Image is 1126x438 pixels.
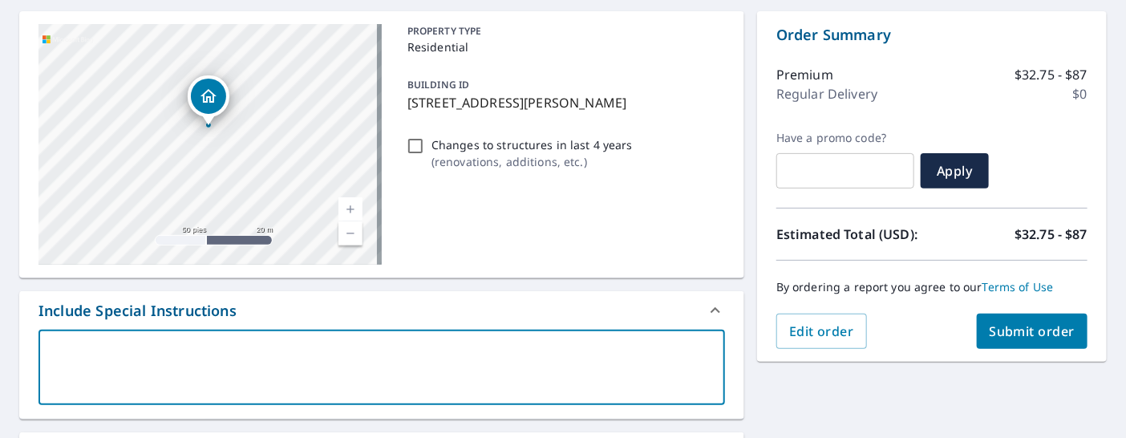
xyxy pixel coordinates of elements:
p: Residential [407,39,719,55]
div: Dropped pin, building 1, Residential property, 4305 Glenda Ln Benton, AR 72019 [188,75,229,125]
p: [STREET_ADDRESS][PERSON_NAME] [407,93,719,112]
a: Nivel actual 19, alejar [338,221,363,245]
a: Nivel actual 19, ampliar [338,197,363,221]
p: Order Summary [776,24,1088,46]
p: Changes to structures in last 4 years [431,136,633,153]
span: Edit order [789,322,854,340]
p: Estimated Total (USD): [776,225,932,244]
span: Submit order [990,322,1075,340]
p: ( renovations, additions, etc. ) [431,153,633,170]
button: Edit order [776,314,867,349]
p: PROPERTY TYPE [407,24,719,39]
div: Include Special Instructions [19,291,744,330]
span: Apply [934,162,976,180]
p: $32.75 - $87 [1015,65,1088,84]
p: Premium [776,65,833,84]
button: Submit order [977,314,1088,349]
label: Have a promo code? [776,131,914,145]
button: Apply [921,153,989,189]
p: BUILDING ID [407,78,469,91]
p: $0 [1073,84,1088,103]
p: Regular Delivery [776,84,877,103]
div: Include Special Instructions [38,300,237,322]
p: By ordering a report you agree to our [776,280,1088,294]
a: Terms of Use [982,279,1054,294]
p: $32.75 - $87 [1015,225,1088,244]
